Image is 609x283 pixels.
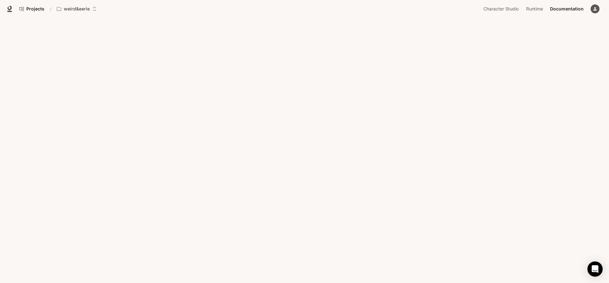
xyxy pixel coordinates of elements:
div: / [47,6,54,12]
p: weird&eerie [64,6,90,12]
span: Documentation [550,5,584,13]
a: Documentation [547,3,586,15]
span: Character Studio [483,5,519,13]
span: Projects [26,6,44,12]
button: Open workspace menu [54,3,100,15]
a: Character Studio [481,3,523,15]
a: Go to projects [16,3,47,15]
div: Open Intercom Messenger [587,261,603,277]
span: Runtime [526,5,543,13]
a: Runtime [524,3,547,15]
